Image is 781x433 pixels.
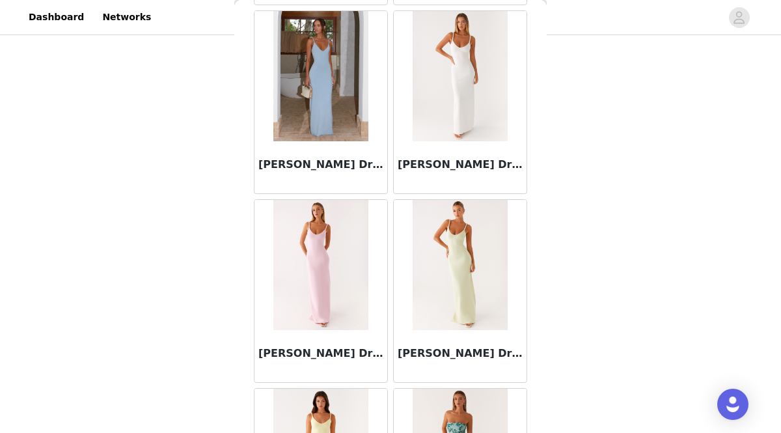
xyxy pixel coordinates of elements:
[94,3,159,32] a: Networks
[717,389,748,420] div: Open Intercom Messenger
[273,200,368,330] img: Anastasia Maxi Dress - Pink
[733,7,745,28] div: avatar
[21,3,92,32] a: Dashboard
[413,200,507,330] img: Anastasia Maxi Dress - Sage
[398,157,523,173] h3: [PERSON_NAME] Dress - Ivory
[398,346,523,361] h3: [PERSON_NAME] Dress - [PERSON_NAME]
[258,157,383,173] h3: [PERSON_NAME] Dress - Blue
[413,11,507,141] img: Anastasia Maxi Dress - Ivory
[258,346,383,361] h3: [PERSON_NAME] Dress - Pink
[273,11,368,141] img: Anastasia Maxi Dress - Blue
